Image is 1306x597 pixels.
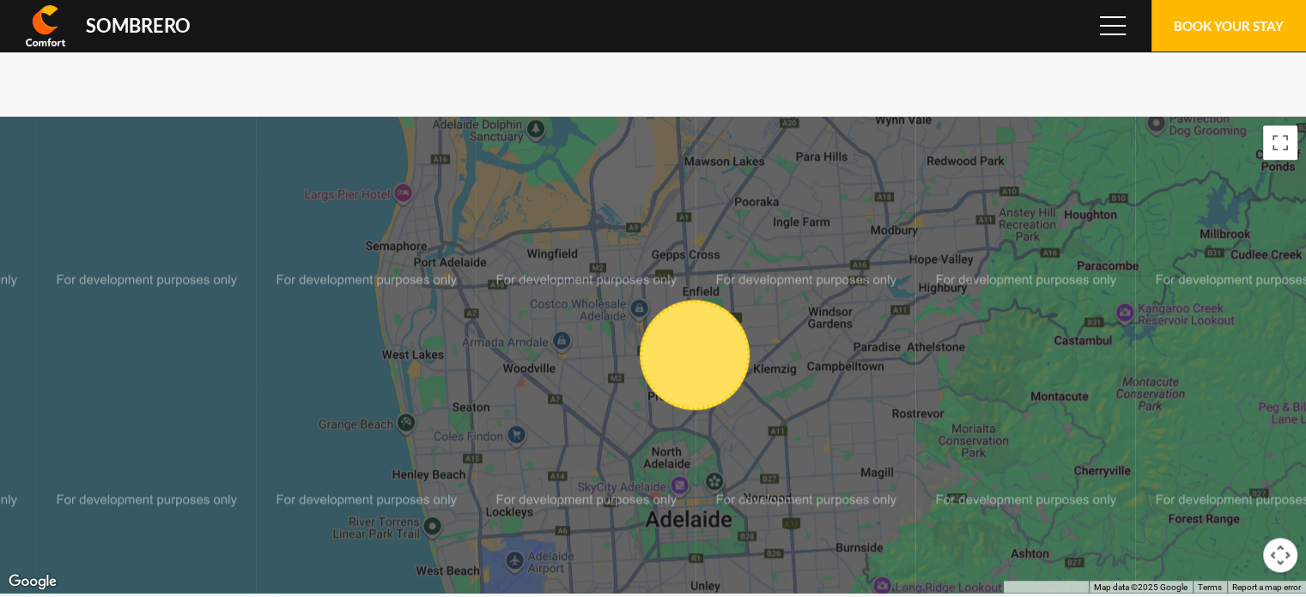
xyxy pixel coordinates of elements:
img: Comfort Inn & Suites Sombrero [26,5,65,46]
div: Sombrero [86,16,191,35]
span: Menu [1100,16,1126,35]
button: Map camera controls [1263,538,1297,572]
a: Terms (opens in new tab) [1198,582,1222,592]
img: Google [4,570,61,593]
span: Map data ©2025 Google [1094,582,1188,592]
button: Toggle fullscreen view [1263,125,1297,160]
a: Report a map error [1232,582,1301,592]
a: Click to see this area on Google Maps [4,570,61,593]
